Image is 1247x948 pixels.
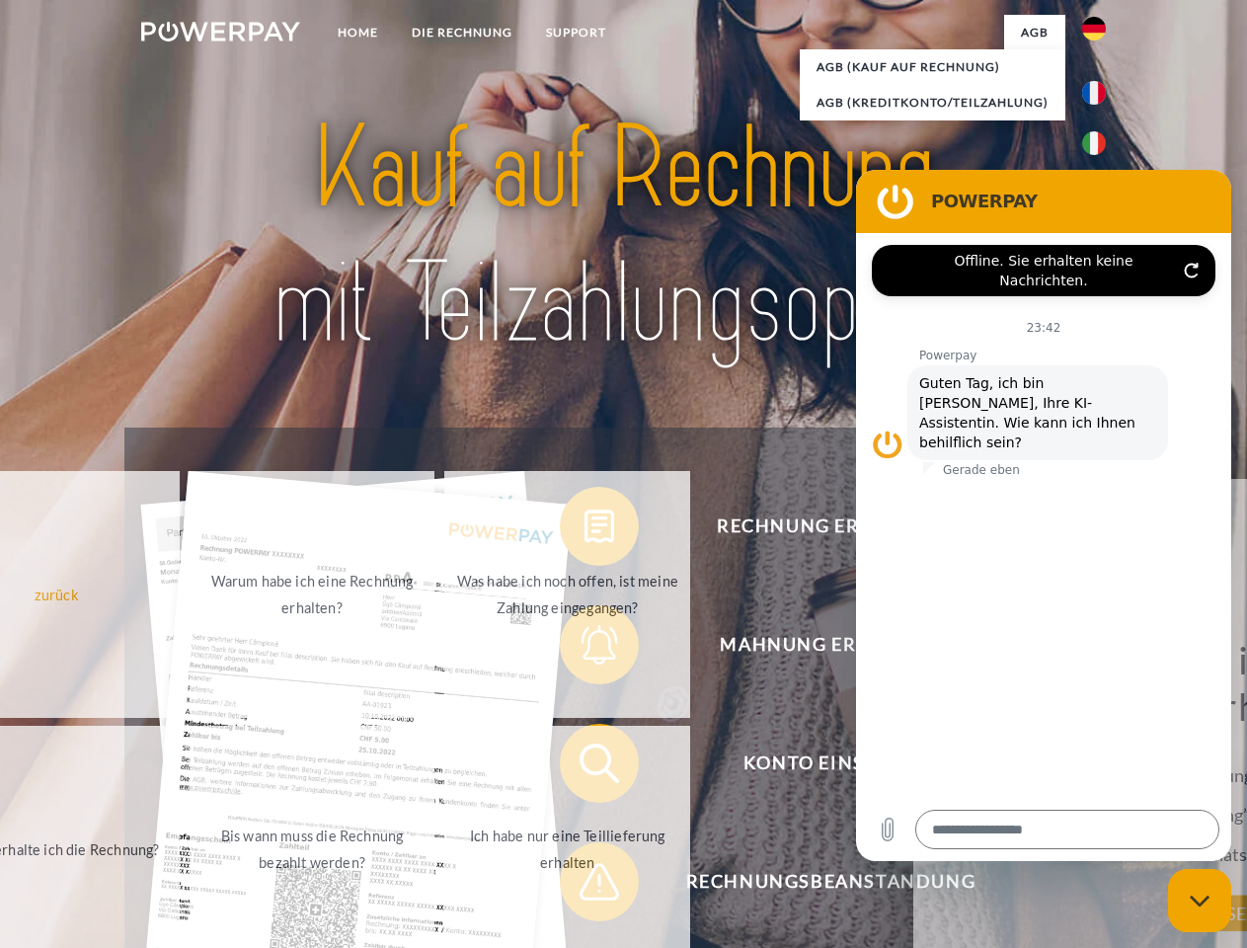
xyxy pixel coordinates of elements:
a: SUPPORT [529,15,623,50]
img: fr [1082,81,1106,105]
span: Rechnungsbeanstandung [588,842,1072,921]
a: DIE RECHNUNG [395,15,529,50]
div: zurück [315,581,537,607]
div: Ich habe die Rechnung bereits bezahlt [570,568,792,621]
div: Warum habe ich eine Rechnung erhalten? [201,568,424,621]
button: Rechnungsbeanstandung [560,842,1073,921]
a: Home [321,15,395,50]
div: Ich habe nur eine Teillieferung erhalten [456,823,678,876]
div: Bis wann muss die Rechnung bezahlt werden? [201,823,424,876]
span: Konto einsehen [588,724,1072,803]
iframe: Schaltfläche zum Öffnen des Messaging-Fensters; Konversation läuft [1168,869,1231,932]
iframe: Messaging-Fenster [856,170,1231,861]
button: Konto einsehen [560,724,1073,803]
a: AGB (Kreditkonto/Teilzahlung) [800,85,1065,120]
a: agb [1004,15,1065,50]
img: it [1082,131,1106,155]
img: de [1082,17,1106,40]
img: title-powerpay_de.svg [189,95,1058,378]
a: AGB (Kauf auf Rechnung) [800,49,1065,85]
div: [PERSON_NAME] wurde retourniert [825,568,1048,621]
img: logo-powerpay-white.svg [141,22,300,41]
